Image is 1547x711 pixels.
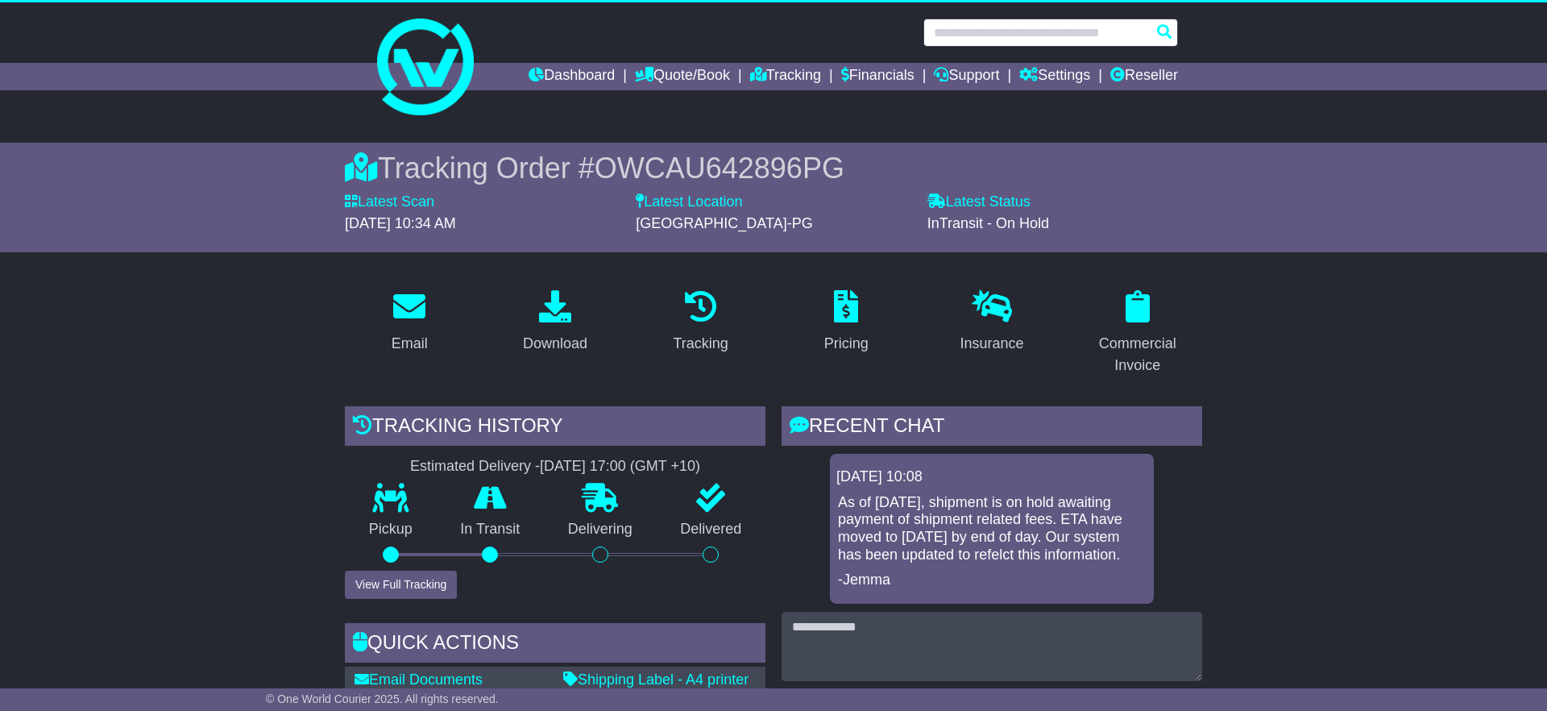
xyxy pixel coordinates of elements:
[529,63,615,90] a: Dashboard
[381,285,438,360] a: Email
[595,152,844,185] span: OWCAU642896PG
[663,285,739,360] a: Tracking
[345,406,765,450] div: Tracking history
[345,215,456,231] span: [DATE] 10:34 AM
[437,521,545,538] p: In Transit
[563,671,749,688] a: Shipping Label - A4 printer
[934,63,999,90] a: Support
[927,215,1049,231] span: InTransit - On Hold
[814,285,879,360] a: Pricing
[1083,333,1192,376] div: Commercial Invoice
[540,458,700,476] div: [DATE] 17:00 (GMT +10)
[345,151,1202,185] div: Tracking Order #
[345,458,765,476] div: Estimated Delivery -
[636,193,742,211] label: Latest Location
[838,572,1146,589] p: -Jemma
[544,521,657,538] p: Delivering
[657,521,766,538] p: Delivered
[949,285,1034,360] a: Insurance
[266,692,499,705] span: © One World Courier 2025. All rights reserved.
[1019,63,1090,90] a: Settings
[523,333,587,355] div: Download
[1110,63,1178,90] a: Reseller
[355,671,483,688] a: Email Documents
[824,333,869,355] div: Pricing
[674,333,728,355] div: Tracking
[1072,285,1202,382] a: Commercial Invoice
[836,468,1147,486] div: [DATE] 10:08
[345,571,457,599] button: View Full Tracking
[345,623,765,667] div: Quick Actions
[750,63,821,90] a: Tracking
[512,285,598,360] a: Download
[841,63,915,90] a: Financials
[960,333,1023,355] div: Insurance
[345,521,437,538] p: Pickup
[636,215,812,231] span: [GEOGRAPHIC_DATA]-PG
[927,193,1031,211] label: Latest Status
[345,193,434,211] label: Latest Scan
[635,63,730,90] a: Quote/Book
[838,494,1146,563] p: As of [DATE], shipment is on hold awaiting payment of shipment related fees. ETA have moved to [D...
[782,406,1202,450] div: RECENT CHAT
[392,333,428,355] div: Email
